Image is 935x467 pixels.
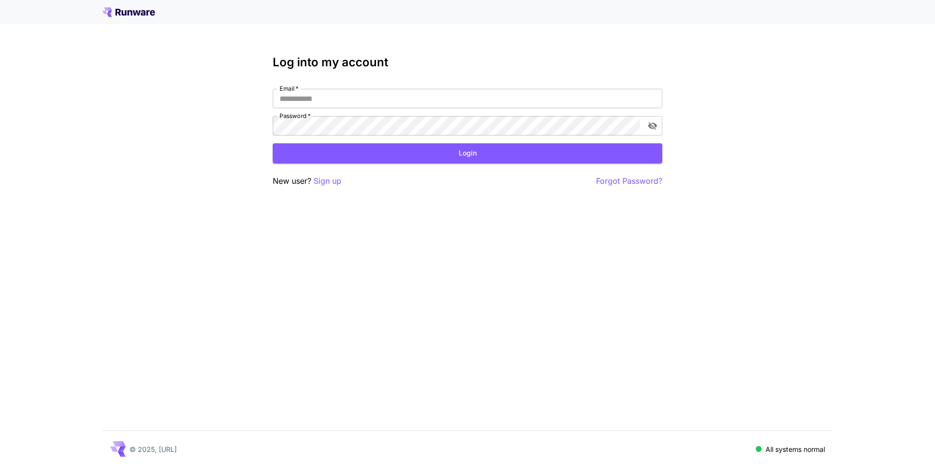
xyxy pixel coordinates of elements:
p: New user? [273,175,341,187]
label: Email [280,84,299,93]
p: © 2025, [URL] [130,444,177,454]
label: Password [280,112,311,120]
button: Forgot Password? [596,175,662,187]
p: All systems normal [766,444,825,454]
h3: Log into my account [273,56,662,69]
button: toggle password visibility [644,117,661,135]
button: Sign up [314,175,341,187]
button: Login [273,143,662,163]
